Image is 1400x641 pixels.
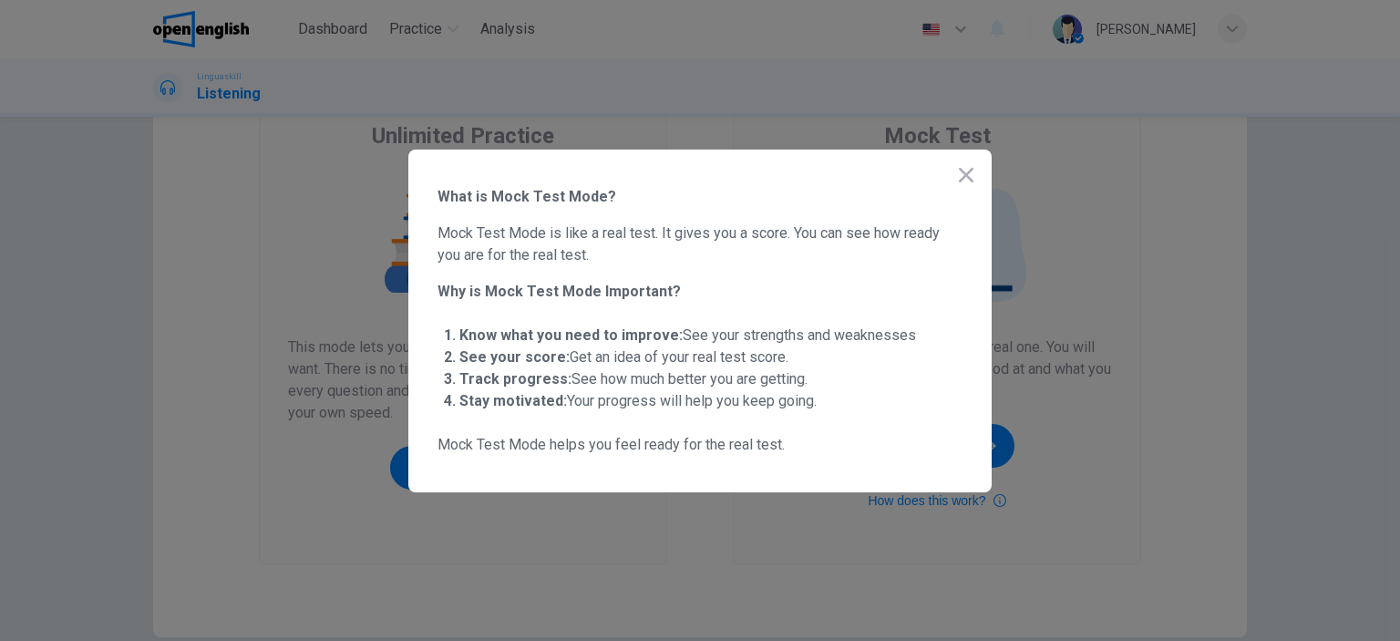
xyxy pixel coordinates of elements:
span: See how much better you are getting. [459,370,808,388]
span: What is Mock Test Mode? [437,186,962,208]
strong: Know what you need to improve: [459,326,683,344]
strong: Track progress: [459,370,571,388]
span: Why is Mock Test Mode Important? [437,281,962,303]
span: Your progress will help you keep going. [459,392,817,409]
span: Mock Test Mode helps you feel ready for the real test. [437,434,962,456]
strong: See your score: [459,348,570,366]
span: Mock Test Mode is like a real test. It gives you a score. You can see how ready you are for the r... [437,222,962,266]
strong: Stay motivated: [459,392,567,409]
span: Get an idea of your real test score. [459,348,788,366]
span: See your strengths and weaknesses [459,326,916,344]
